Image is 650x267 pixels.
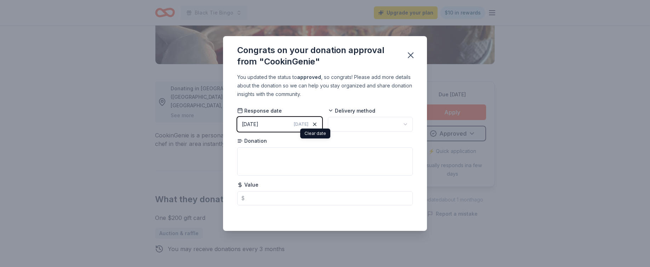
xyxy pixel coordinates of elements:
span: Delivery method [328,107,375,114]
div: Congrats on your donation approval from "CookinGenie" [237,45,397,67]
button: [DATE][DATE] [237,117,322,132]
b: approved [297,74,321,80]
div: [DATE] [242,120,258,129]
div: Clear date [300,129,330,138]
span: Donation [237,137,267,144]
span: Response date [237,107,282,114]
div: You updated the status to , so congrats! Please add more details about the donation so we can hel... [237,73,413,98]
span: [DATE] [294,121,308,127]
span: Value [237,181,258,188]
